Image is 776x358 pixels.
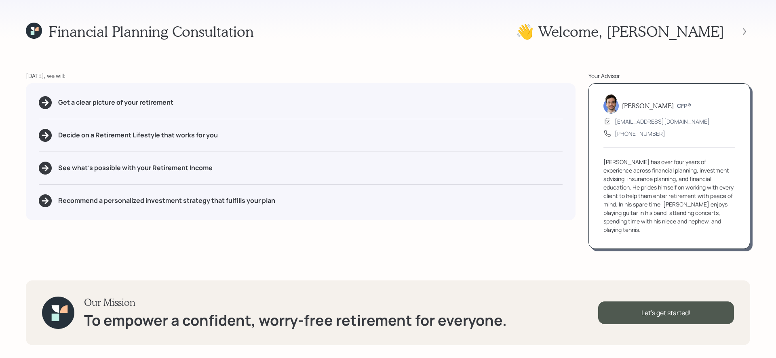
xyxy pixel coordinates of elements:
h5: Get a clear picture of your retirement [58,99,173,106]
h1: 👋 Welcome , [PERSON_NAME] [516,23,724,40]
div: [DATE], we will: [26,72,576,80]
h5: Recommend a personalized investment strategy that fulfills your plan [58,197,275,204]
h5: See what's possible with your Retirement Income [58,164,213,172]
div: [PERSON_NAME] has over four years of experience across financial planning, investment advising, i... [603,158,735,234]
div: Your Advisor [588,72,750,80]
h5: [PERSON_NAME] [622,102,674,110]
div: Let's get started! [598,301,734,324]
h6: CFP® [677,103,691,110]
div: [EMAIL_ADDRESS][DOMAIN_NAME] [615,117,710,126]
h1: Financial Planning Consultation [48,23,254,40]
img: jonah-coleman-headshot.png [603,94,619,114]
h3: Our Mission [84,297,507,308]
h5: Decide on a Retirement Lifestyle that works for you [58,131,218,139]
h1: To empower a confident, worry-free retirement for everyone. [84,312,507,329]
div: [PHONE_NUMBER] [615,129,665,138]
